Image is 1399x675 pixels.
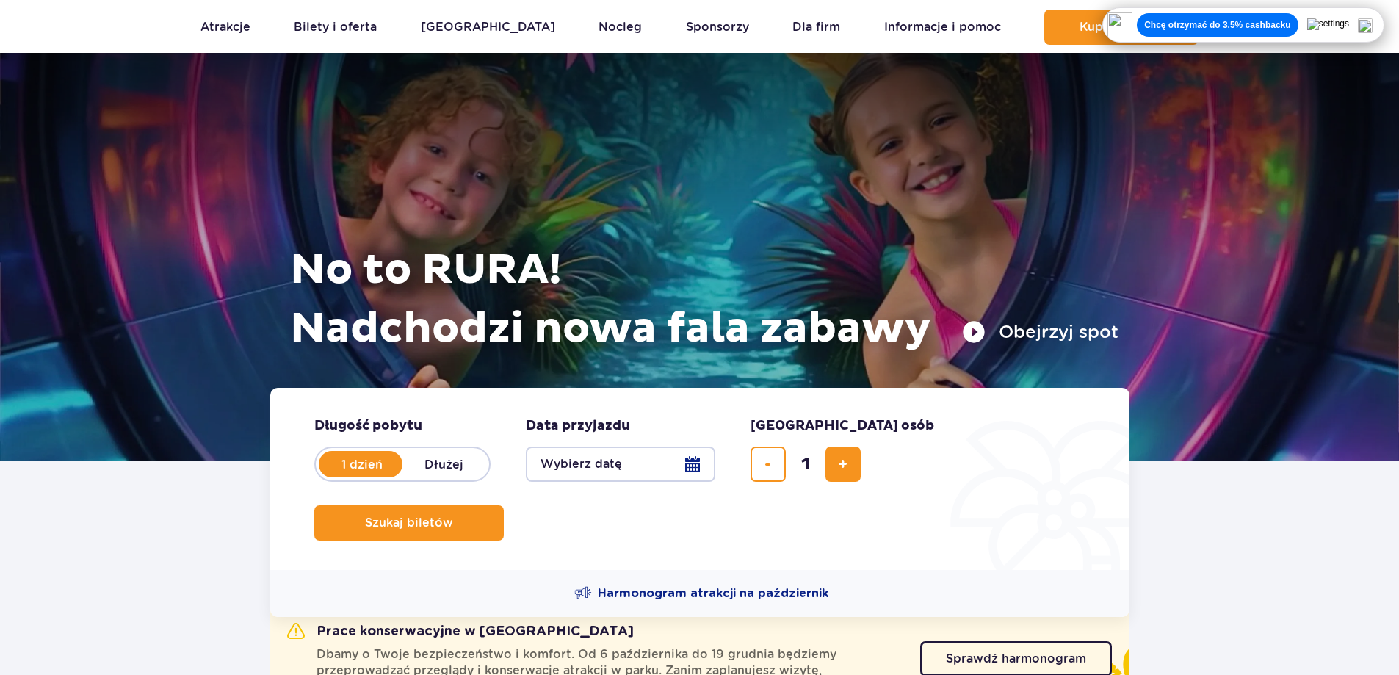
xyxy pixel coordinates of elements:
[314,505,504,541] button: Szukaj biletów
[946,653,1086,665] span: Sprawdź harmonogram
[290,241,1118,358] h1: No to RURA! Nadchodzi nowa fala zabawy
[825,447,861,482] button: dodaj bilet
[287,623,634,640] h2: Prace konserwacyjne w [GEOGRAPHIC_DATA]
[526,447,715,482] button: Wybierz datę
[574,585,828,602] a: Harmonogram atrakcji na październik
[884,10,1001,45] a: Informacje i pomoc
[962,320,1118,344] button: Obejrzyj spot
[788,447,823,482] input: liczba biletów
[751,447,786,482] button: usuń bilet
[270,388,1129,570] form: Planowanie wizyty w Park of Poland
[792,10,840,45] a: Dla firm
[686,10,749,45] a: Sponsorzy
[751,417,934,435] span: [GEOGRAPHIC_DATA] osób
[598,585,828,602] span: Harmonogram atrakcji na październik
[402,449,486,480] label: Dłużej
[294,10,377,45] a: Bilety i oferta
[314,417,422,435] span: Długość pobytu
[365,516,453,530] span: Szukaj biletów
[320,449,404,480] label: 1 dzień
[421,10,555,45] a: [GEOGRAPHIC_DATA]
[1044,10,1199,45] button: Kup teraz
[1080,21,1138,34] span: Kup teraz
[526,417,630,435] span: Data przyjazdu
[599,10,642,45] a: Nocleg
[200,10,250,45] a: Atrakcje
